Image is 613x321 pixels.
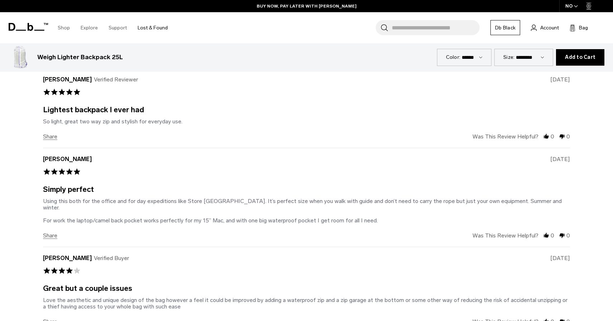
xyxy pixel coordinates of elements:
span: share [43,233,58,239]
span: 0 [551,133,554,140]
span: Add to Cart [565,55,595,60]
span: Bag [579,24,588,32]
span: Was this review helpful? [472,232,538,239]
span: share [43,134,58,140]
a: BUY NOW, PAY LATER WITH [PERSON_NAME] [257,3,357,9]
span: Verified Buyer [94,255,129,261]
span: review date 02/26/25 [550,76,570,82]
a: Explore [81,15,98,41]
span: 0 [566,133,570,140]
div: vote up Review by Lars on 26 Feb 2025 [543,133,550,140]
div: Lightest backpack I ever had [43,107,144,113]
nav: Main Navigation [52,12,173,43]
a: Shop [58,15,70,41]
span: [PERSON_NAME] [43,76,92,82]
span: 0 [551,232,554,239]
span: [PERSON_NAME] [43,156,92,162]
a: Db Black [490,20,520,35]
a: Support [109,15,127,41]
span: share [43,133,57,140]
a: Lost & Found [138,15,168,41]
div: vote down Review by Lars on 26 Feb 2025 [559,133,565,140]
label: Size: [503,53,514,61]
div: Using this both for the office and for day expeditions like Store [GEOGRAPHIC_DATA]. It’s perfect... [43,198,562,224]
div: Simply perfect [43,186,94,192]
div: So light, great two way zip and stylish for everyday use. [43,118,182,125]
a: Account [531,23,559,32]
span: share [43,232,57,239]
div: Great but a couple issues [43,285,132,291]
label: Color: [446,53,461,61]
span: Account [540,24,559,32]
span: 0 [566,232,570,239]
img: Weigh_Lighter_Backpack_25L_1.png [9,46,32,69]
div: vote up Review by Kristian on 12 Aug 2025 [543,232,550,239]
span: review date 09/08/25 [550,255,570,261]
div: Love the aesthetic and unique design of the bag however a feel it could be improved by adding a w... [43,297,567,310]
span: review date 08/12/25 [550,156,570,162]
button: Add to Cart [556,49,604,66]
span: [PERSON_NAME] [43,255,92,261]
span: Verified Reviewer [94,76,138,82]
span: Was this review helpful? [472,133,538,140]
h3: Weigh Lighter Backpack 25L [37,53,123,62]
div: vote down Review by Kristian on 12 Aug 2025 [559,232,565,239]
button: Bag [570,23,588,32]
